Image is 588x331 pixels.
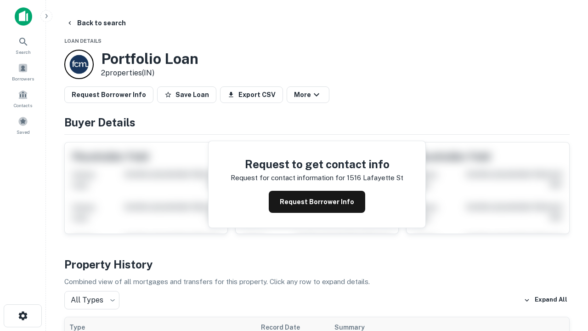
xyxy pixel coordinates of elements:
button: Back to search [62,15,130,31]
a: Search [3,33,43,57]
span: Saved [17,128,30,136]
p: Request for contact information for [231,172,345,183]
p: 2 properties (IN) [101,68,198,79]
span: Loan Details [64,38,102,44]
h4: Property History [64,256,570,273]
button: Request Borrower Info [64,86,153,103]
iframe: Chat Widget [542,257,588,302]
p: Combined view of all mortgages and transfers for this property. Click any row to expand details. [64,276,570,287]
img: capitalize-icon.png [15,7,32,26]
button: Request Borrower Info [269,191,365,213]
span: Search [16,48,31,56]
button: Expand All [521,293,570,307]
h4: Request to get contact info [231,156,403,172]
span: Contacts [14,102,32,109]
button: Save Loan [157,86,216,103]
a: Contacts [3,86,43,111]
a: Saved [3,113,43,137]
button: More [287,86,329,103]
div: All Types [64,291,119,309]
p: 1516 lafayette st [347,172,403,183]
span: Borrowers [12,75,34,82]
button: Export CSV [220,86,283,103]
h4: Buyer Details [64,114,570,131]
h3: Portfolio Loan [101,50,198,68]
a: Borrowers [3,59,43,84]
